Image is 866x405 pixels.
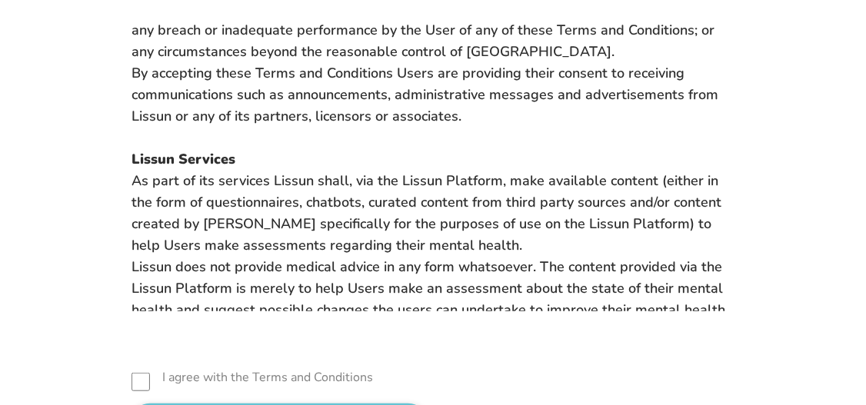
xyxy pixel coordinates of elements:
[132,42,615,61] span: any circumstances beyond the reasonable control of [GEOGRAPHIC_DATA].
[132,64,718,125] span: By accepting these Terms and Conditions Users are providing their consent to receiving communicat...
[162,368,373,387] label: I agree with the Terms and Conditions
[132,21,714,39] span: any breach or inadequate performance by the User of any of these Terms and Conditions; or
[132,150,235,168] strong: Lissun Services
[132,257,728,319] span: Lissun does not provide medical advice in any form whatsoever. The content provided via the Lissu...
[132,171,721,254] span: As part of its services Lissun shall, via the Lissun Platform, make available content (either in ...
